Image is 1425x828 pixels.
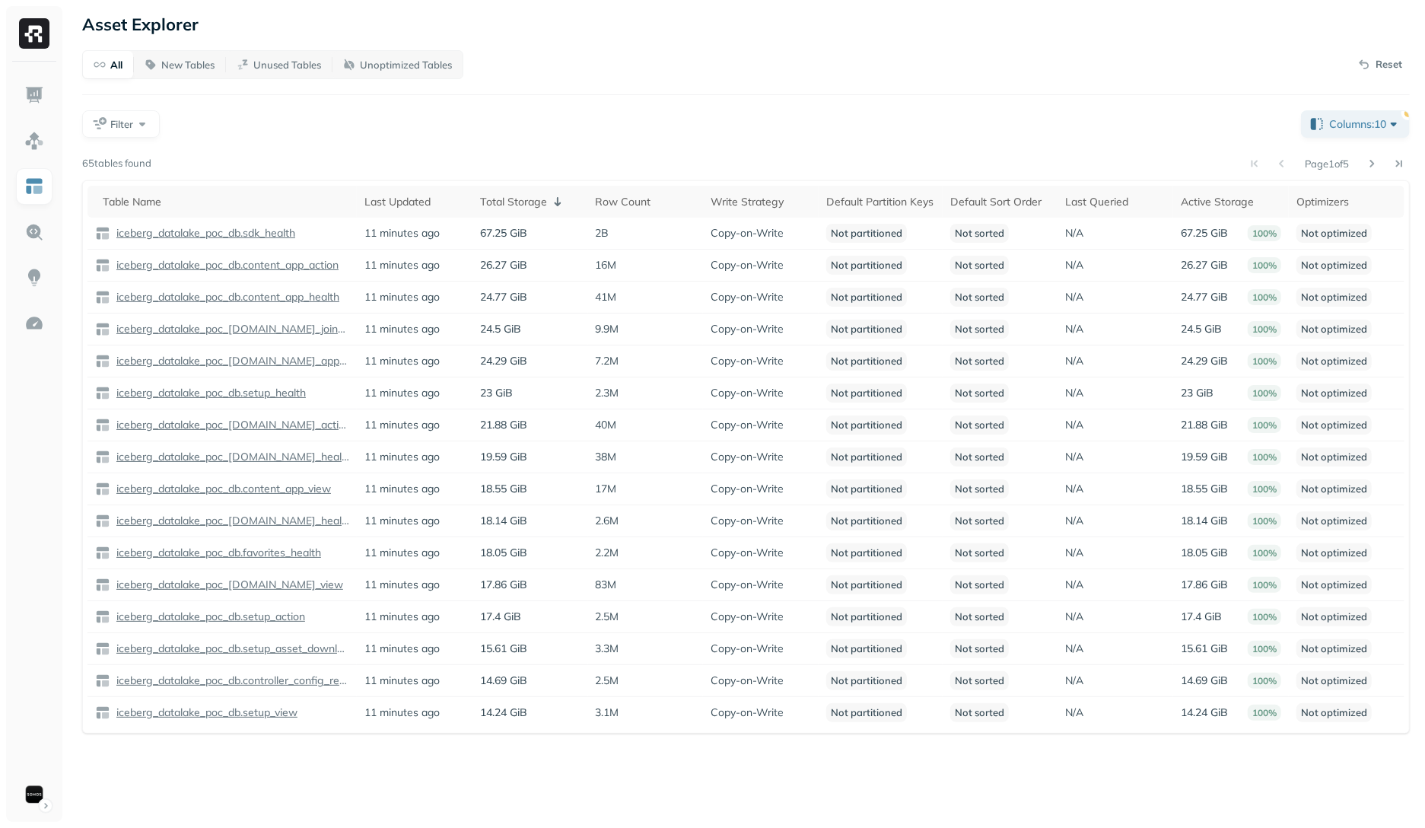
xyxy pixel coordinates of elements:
[950,195,1051,209] div: Default Sort Order
[24,784,45,805] img: Sonos
[1248,481,1281,497] p: 100%
[1248,225,1281,241] p: 100%
[950,479,1009,498] p: Not sorted
[364,674,440,688] p: 11 minutes ago
[1248,673,1281,689] p: 100%
[1066,290,1084,304] p: N/A
[950,256,1009,275] p: Not sorted
[95,514,110,529] img: table
[1066,195,1166,209] div: Last Queried
[711,290,784,304] p: Copy-on-Write
[1181,578,1228,592] p: 17.86 GiB
[826,416,907,435] p: Not partitioned
[110,58,122,72] p: All
[1248,609,1281,625] p: 100%
[1181,195,1281,209] div: Active Storage
[1181,386,1213,400] p: 23 GiB
[596,674,619,688] p: 2.5M
[1296,195,1397,209] div: Optimizers
[95,386,110,401] img: table
[103,195,349,209] div: Table Name
[253,58,321,72] p: Unused Tables
[826,288,907,307] p: Not partitioned
[1296,320,1372,339] p: Not optimized
[1181,482,1228,496] p: 18.55 GiB
[113,386,306,400] p: iceberg_datalake_poc_db.setup_health
[711,514,784,528] p: Copy-on-Write
[82,156,151,171] p: 65 tables found
[110,642,349,656] a: iceberg_datalake_poc_db.setup_asset_download
[95,290,110,305] img: table
[950,639,1009,658] p: Not sorted
[364,354,440,368] p: 11 minutes ago
[950,224,1009,243] p: Not sorted
[1181,514,1228,528] p: 18.14 GiB
[596,450,617,464] p: 38M
[480,705,527,720] p: 14.24 GiB
[480,450,527,464] p: 19.59 GiB
[711,482,784,496] p: Copy-on-Write
[364,450,440,464] p: 11 minutes ago
[1181,546,1228,560] p: 18.05 GiB
[1296,671,1372,690] p: Not optimized
[1181,290,1228,304] p: 24.77 GiB
[24,268,44,288] img: Insights
[110,705,297,720] a: iceberg_datalake_poc_db.setup_view
[360,58,452,72] p: Unoptimized Tables
[95,258,110,273] img: table
[950,320,1009,339] p: Not sorted
[1066,258,1084,272] p: N/A
[1181,226,1228,240] p: 67.25 GiB
[113,705,297,720] p: iceberg_datalake_poc_db.setup_view
[364,482,440,496] p: 11 minutes ago
[596,514,619,528] p: 2.6M
[110,610,305,624] a: iceberg_datalake_poc_db.setup_action
[711,705,784,720] p: Copy-on-Write
[1066,418,1084,432] p: N/A
[113,610,305,624] p: iceberg_datalake_poc_db.setup_action
[1296,256,1372,275] p: Not optimized
[711,578,784,592] p: Copy-on-Write
[826,575,907,594] p: Not partitioned
[826,703,907,722] p: Not partitioned
[110,450,349,464] a: iceberg_datalake_poc_[DOMAIN_NAME]_health
[364,226,440,240] p: 11 minutes ago
[711,322,784,336] p: Copy-on-Write
[1248,289,1281,305] p: 100%
[711,226,784,240] p: Copy-on-Write
[480,642,527,656] p: 15.61 GiB
[95,578,110,593] img: table
[364,514,440,528] p: 11 minutes ago
[596,290,617,304] p: 41M
[711,418,784,432] p: Copy-on-Write
[826,479,907,498] p: Not partitioned
[950,607,1009,626] p: Not sorted
[95,482,110,497] img: table
[711,354,784,368] p: Copy-on-Write
[113,642,349,656] p: iceberg_datalake_poc_db.setup_asset_download
[711,386,784,400] p: Copy-on-Write
[364,546,440,560] p: 11 minutes ago
[364,418,440,432] p: 11 minutes ago
[596,354,619,368] p: 7.2M
[596,322,619,336] p: 9.9M
[110,322,349,336] a: iceberg_datalake_poc_[DOMAIN_NAME]_join_health_event
[826,447,907,467] p: Not partitioned
[1296,288,1372,307] p: Not optimized
[826,511,907,530] p: Not partitioned
[113,482,331,496] p: iceberg_datalake_poc_db.content_app_view
[1296,575,1372,594] p: Not optimized
[110,514,349,528] a: iceberg_datalake_poc_[DOMAIN_NAME]_health
[95,450,110,465] img: table
[1329,116,1401,132] span: Columns: 10
[480,546,527,560] p: 18.05 GiB
[110,418,349,432] a: iceberg_datalake_poc_[DOMAIN_NAME]_action
[95,418,110,433] img: table
[24,177,44,196] img: Asset Explorer
[480,322,521,336] p: 24.5 GiB
[1066,386,1084,400] p: N/A
[950,384,1009,403] p: Not sorted
[161,58,215,72] p: New Tables
[596,418,617,432] p: 40M
[110,258,339,272] a: iceberg_datalake_poc_db.content_app_action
